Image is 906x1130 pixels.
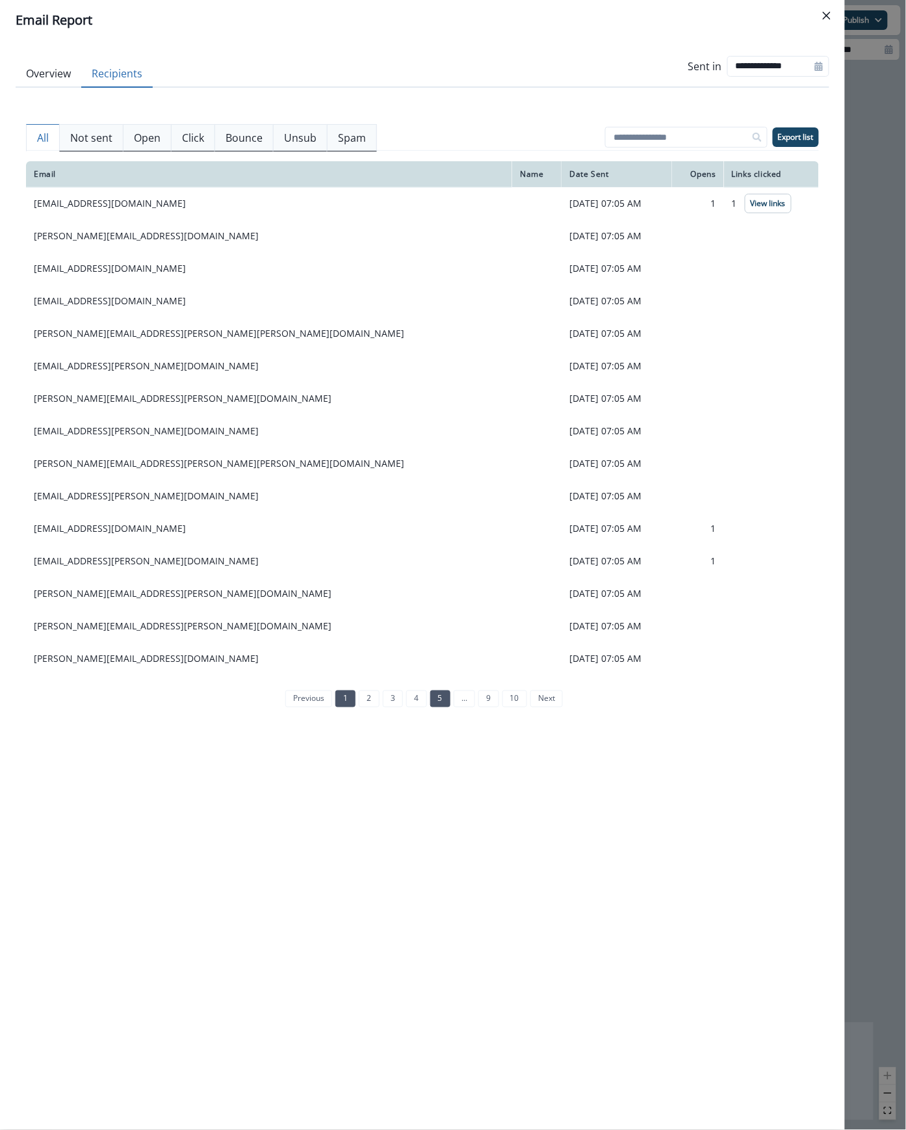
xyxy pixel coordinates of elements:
[335,690,356,707] a: Page 1 is your current page
[569,522,664,535] p: [DATE] 07:05 AM
[502,690,527,707] a: Page 10
[26,642,512,675] td: [PERSON_NAME][EMAIL_ADDRESS][DOMAIN_NAME]
[816,5,837,26] button: Close
[338,130,366,146] p: Spam
[26,187,512,220] td: [EMAIL_ADDRESS][DOMAIN_NAME]
[26,285,512,317] td: [EMAIL_ADDRESS][DOMAIN_NAME]
[569,230,664,243] p: [DATE] 07:05 AM
[680,169,716,179] div: Opens
[732,169,811,179] div: Links clicked
[284,130,317,146] p: Unsub
[383,690,403,707] a: Page 3
[26,480,512,512] td: [EMAIL_ADDRESS][PERSON_NAME][DOMAIN_NAME]
[569,652,664,665] p: [DATE] 07:05 AM
[26,252,512,285] td: [EMAIL_ADDRESS][DOMAIN_NAME]
[134,130,161,146] p: Open
[569,555,664,568] p: [DATE] 07:05 AM
[778,133,814,142] p: Export list
[26,512,512,545] td: [EMAIL_ADDRESS][DOMAIN_NAME]
[569,587,664,600] p: [DATE] 07:05 AM
[520,169,554,179] div: Name
[569,490,664,503] p: [DATE] 07:05 AM
[672,545,723,577] td: 1
[26,577,512,610] td: [PERSON_NAME][EMAIL_ADDRESS][PERSON_NAME][DOMAIN_NAME]
[745,194,792,213] button: View links
[282,690,563,707] ul: Pagination
[81,60,153,88] button: Recipients
[26,447,512,480] td: [PERSON_NAME][EMAIL_ADDRESS][PERSON_NAME][PERSON_NAME][DOMAIN_NAME]
[569,620,664,633] p: [DATE] 07:05 AM
[569,457,664,470] p: [DATE] 07:05 AM
[773,127,819,147] button: Export list
[751,199,786,208] p: View links
[26,317,512,350] td: [PERSON_NAME][EMAIL_ADDRESS][PERSON_NAME][PERSON_NAME][DOMAIN_NAME]
[530,690,563,707] a: Next page
[16,10,829,30] div: Email Report
[569,295,664,308] p: [DATE] 07:05 AM
[26,350,512,382] td: [EMAIL_ADDRESS][PERSON_NAME][DOMAIN_NAME]
[182,130,204,146] p: Click
[672,187,723,220] td: 1
[569,425,664,438] p: [DATE] 07:05 AM
[26,220,512,252] td: [PERSON_NAME][EMAIL_ADDRESS][DOMAIN_NAME]
[732,194,811,213] div: 1
[359,690,379,707] a: Page 2
[688,59,722,74] p: Sent in
[16,60,81,88] button: Overview
[478,690,498,707] a: Page 9
[430,690,450,707] a: Page 5
[569,327,664,340] p: [DATE] 07:05 AM
[26,545,512,577] td: [EMAIL_ADDRESS][PERSON_NAME][DOMAIN_NAME]
[672,512,723,545] td: 1
[569,392,664,405] p: [DATE] 07:05 AM
[406,690,426,707] a: Page 4
[226,130,263,146] p: Bounce
[569,360,664,373] p: [DATE] 07:05 AM
[569,169,664,179] div: Date Sent
[34,169,504,179] div: Email
[26,415,512,447] td: [EMAIL_ADDRESS][PERSON_NAME][DOMAIN_NAME]
[37,130,49,146] p: All
[454,690,475,707] a: Jump forward
[26,382,512,415] td: [PERSON_NAME][EMAIL_ADDRESS][PERSON_NAME][DOMAIN_NAME]
[569,262,664,275] p: [DATE] 07:05 AM
[26,610,512,642] td: [PERSON_NAME][EMAIL_ADDRESS][PERSON_NAME][DOMAIN_NAME]
[569,197,664,210] p: [DATE] 07:05 AM
[70,130,112,146] p: Not sent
